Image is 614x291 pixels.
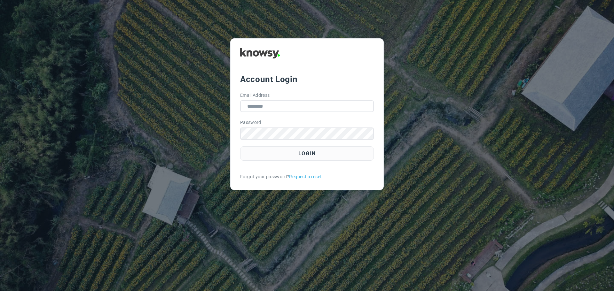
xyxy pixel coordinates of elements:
[289,173,322,180] a: Request a reset
[240,73,374,85] div: Account Login
[240,173,374,180] div: Forgot your password?
[240,119,261,126] label: Password
[240,146,374,161] button: Login
[240,92,270,99] label: Email Address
